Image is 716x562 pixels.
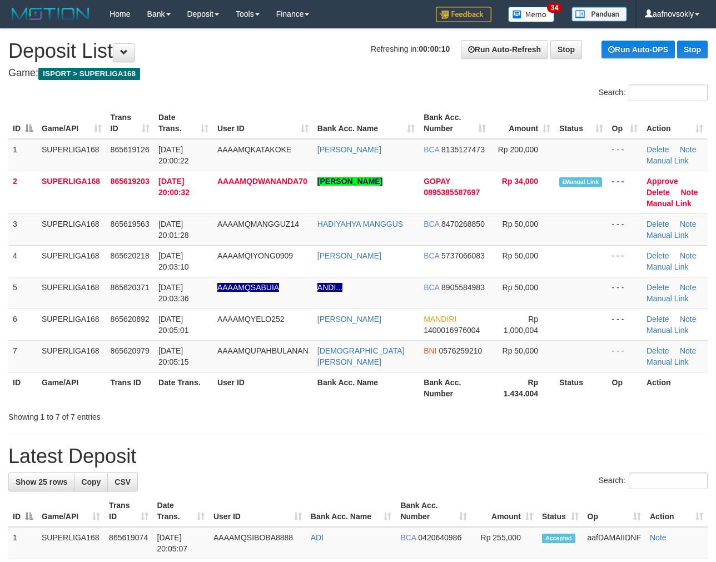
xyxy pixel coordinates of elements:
[111,251,150,260] span: 865620218
[115,478,131,486] span: CSV
[8,309,37,340] td: 6
[547,3,562,13] span: 34
[154,372,213,404] th: Date Trans.
[107,473,138,491] a: CSV
[306,495,396,527] th: Bank Acc. Name: activate to sort column ascending
[559,177,602,187] span: Manually Linked
[37,277,106,309] td: SUPERLIGA168
[8,407,290,422] div: Showing 1 to 7 of 7 entries
[400,533,416,542] span: BCA
[217,315,285,324] span: AAAAMQYELO252
[608,340,642,372] td: - - -
[424,326,480,335] span: Copy 1400016976004 to clipboard
[371,44,450,53] span: Refreshing in:
[317,177,382,186] a: [PERSON_NAME]
[441,220,485,228] span: Copy 8470268850 to clipboard
[37,372,106,404] th: Game/API
[424,315,456,324] span: MANDIRI
[647,283,669,292] a: Delete
[37,340,106,372] td: SUPERLIGA168
[424,145,439,154] span: BCA
[8,340,37,372] td: 7
[680,346,697,355] a: Note
[498,145,538,154] span: Rp 200,000
[217,177,307,186] span: AAAAMQDWANANDA70
[419,107,490,139] th: Bank Acc. Number: activate to sort column ascending
[158,177,190,197] span: [DATE] 20:00:32
[37,213,106,245] td: SUPERLIGA168
[106,372,154,404] th: Trans ID
[571,7,627,22] img: panduan.png
[608,309,642,340] td: - - -
[38,68,140,80] span: ISPORT > SUPERLIGA168
[550,40,582,59] a: Stop
[37,309,106,340] td: SUPERLIGA168
[502,177,538,186] span: Rp 34,000
[37,171,106,213] td: SUPERLIGA168
[217,283,279,292] span: Nama rekening ada tanda titik/strip, harap diedit
[158,315,189,335] span: [DATE] 20:05:01
[313,372,419,404] th: Bank Acc. Name
[608,213,642,245] td: - - -
[647,357,689,366] a: Manual Link
[608,277,642,309] td: - - -
[213,107,313,139] th: User ID: activate to sort column ascending
[8,473,74,491] a: Show 25 rows
[629,84,708,101] input: Search:
[680,188,698,197] a: Note
[650,533,667,542] a: Note
[111,283,150,292] span: 865620371
[629,473,708,489] input: Search:
[441,251,485,260] span: Copy 5737066083 to clipboard
[8,6,93,22] img: MOTION_logo.png
[647,262,689,271] a: Manual Link
[81,478,101,486] span: Copy
[608,372,642,404] th: Op
[8,107,37,139] th: ID: activate to sort column descending
[441,145,485,154] span: Copy 8135127473 to clipboard
[8,171,37,213] td: 2
[8,372,37,404] th: ID
[158,346,189,366] span: [DATE] 20:05:15
[8,40,708,62] h1: Deposit List
[601,41,675,58] a: Run Auto-DPS
[424,346,436,355] span: BNI
[503,346,539,355] span: Rp 50,000
[419,44,450,53] strong: 00:00:10
[16,478,67,486] span: Show 25 rows
[8,213,37,245] td: 3
[8,445,708,467] h1: Latest Deposit
[419,372,490,404] th: Bank Acc. Number
[313,107,419,139] th: Bank Acc. Name: activate to sort column ascending
[642,372,708,404] th: Action
[471,527,538,559] td: Rp 255,000
[508,7,555,22] img: Button%20Memo.svg
[642,107,708,139] th: Action: activate to sort column ascending
[317,283,342,292] a: ANDI...
[317,251,381,260] a: [PERSON_NAME]
[680,283,697,292] a: Note
[8,495,37,527] th: ID: activate to sort column descending
[599,473,708,489] label: Search:
[8,527,37,559] td: 1
[441,283,485,292] span: Copy 8905584983 to clipboard
[209,527,306,559] td: AAAAMQSIBOBA8888
[217,346,309,355] span: AAAAMQUPAHBULANAN
[680,315,697,324] a: Note
[8,277,37,309] td: 5
[111,220,150,228] span: 865619563
[37,527,105,559] td: SUPERLIGA168
[647,188,670,197] a: Delete
[424,251,439,260] span: BCA
[647,294,689,303] a: Manual Link
[106,107,154,139] th: Trans ID: activate to sort column ascending
[158,220,189,240] span: [DATE] 20:01:28
[471,495,538,527] th: Amount: activate to sort column ascending
[217,220,299,228] span: AAAAMQMANGGUZ14
[153,495,209,527] th: Date Trans.: activate to sort column ascending
[153,527,209,559] td: [DATE] 20:05:07
[439,346,482,355] span: Copy 0576259210 to clipboard
[503,283,539,292] span: Rp 50,000
[154,107,213,139] th: Date Trans.: activate to sort column ascending
[311,533,324,542] a: ADI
